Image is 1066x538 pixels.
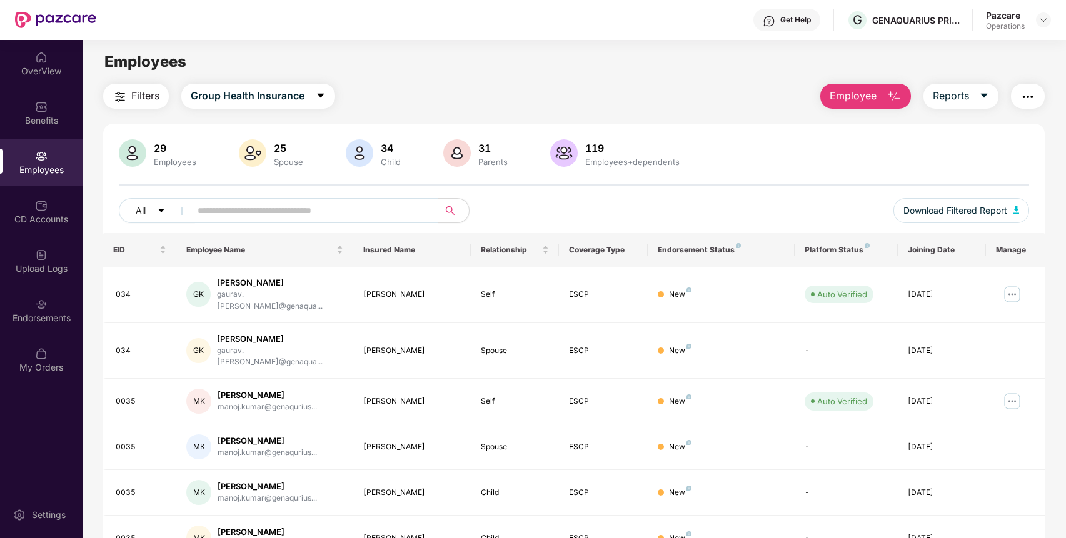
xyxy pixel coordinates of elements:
[471,233,559,267] th: Relationship
[908,289,976,301] div: [DATE]
[378,142,403,154] div: 34
[186,338,210,363] div: GK
[103,84,169,109] button: Filters
[218,526,317,538] div: [PERSON_NAME]
[853,12,862,27] span: G
[669,396,691,407] div: New
[569,396,637,407] div: ESCP
[686,344,691,349] img: svg+xml;base64,PHN2ZyB4bWxucz0iaHR0cDovL3d3dy53My5vcmcvMjAwMC9zdmciIHdpZHRoPSI4IiBoZWlnaHQ9IjgiIH...
[176,233,353,267] th: Employee Name
[669,487,691,499] div: New
[116,487,167,499] div: 0035
[35,150,48,162] img: svg+xml;base64,PHN2ZyBpZD0iRW1wbG95ZWVzIiB4bWxucz0iaHR0cDovL3d3dy53My5vcmcvMjAwMC9zdmciIHdpZHRoPS...
[908,396,976,407] div: [DATE]
[186,434,211,459] div: MK
[104,52,186,71] span: Employees
[378,157,403,167] div: Child
[1013,206,1020,214] img: svg+xml;base64,PHN2ZyB4bWxucz0iaHR0cDovL3d3dy53My5vcmcvMjAwMC9zdmciIHhtbG5zOnhsaW5rPSJodHRwOi8vd3...
[35,199,48,212] img: svg+xml;base64,PHN2ZyBpZD0iQ0RfQWNjb3VudHMiIGRhdGEtbmFtZT0iQ0QgQWNjb3VudHMiIHhtbG5zPSJodHRwOi8vd3...
[103,233,177,267] th: EID
[363,345,461,357] div: [PERSON_NAME]
[476,157,510,167] div: Parents
[218,389,317,401] div: [PERSON_NAME]
[113,245,158,255] span: EID
[817,395,867,407] div: Auto Verified
[686,486,691,491] img: svg+xml;base64,PHN2ZyB4bWxucz0iaHR0cDovL3d3dy53My5vcmcvMjAwMC9zdmciIHdpZHRoPSI4IiBoZWlnaHQ9IjgiIH...
[443,139,471,167] img: svg+xml;base64,PHN2ZyB4bWxucz0iaHR0cDovL3d3dy53My5vcmcvMjAwMC9zdmciIHhtbG5zOnhsaW5rPSJodHRwOi8vd3...
[116,289,167,301] div: 034
[28,509,69,521] div: Settings
[865,243,870,248] img: svg+xml;base64,PHN2ZyB4bWxucz0iaHR0cDovL3d3dy53My5vcmcvMjAwMC9zdmciIHdpZHRoPSI4IiBoZWlnaHQ9IjgiIH...
[763,15,775,27] img: svg+xml;base64,PHN2ZyBpZD0iSGVscC0zMngzMiIgeG1sbnM9Imh0dHA6Ly93d3cudzMub3JnLzIwMDAvc3ZnIiB3aWR0aD...
[550,139,578,167] img: svg+xml;base64,PHN2ZyB4bWxucz0iaHR0cDovL3d3dy53My5vcmcvMjAwMC9zdmciIHhtbG5zOnhsaW5rPSJodHRwOi8vd3...
[872,14,960,26] div: GENAQUARIUS PRIVATE LIMITED
[986,9,1025,21] div: Pazcare
[363,487,461,499] div: [PERSON_NAME]
[686,531,691,536] img: svg+xml;base64,PHN2ZyB4bWxucz0iaHR0cDovL3d3dy53My5vcmcvMjAwMC9zdmciIHdpZHRoPSI4IiBoZWlnaHQ9IjgiIH...
[923,84,998,109] button: Reportscaret-down
[481,245,540,255] span: Relationship
[686,394,691,399] img: svg+xml;base64,PHN2ZyB4bWxucz0iaHR0cDovL3d3dy53My5vcmcvMjAwMC9zdmciIHdpZHRoPSI4IiBoZWlnaHQ9IjgiIH...
[1038,15,1048,25] img: svg+xml;base64,PHN2ZyBpZD0iRHJvcGRvd24tMzJ4MzIiIHhtbG5zPSJodHRwOi8vd3d3LnczLm9yZy8yMDAwL3N2ZyIgd2...
[986,21,1025,31] div: Operations
[35,347,48,360] img: svg+xml;base64,PHN2ZyBpZD0iTXlfT3JkZXJzIiBkYXRhLW5hbWU9Ik15IE9yZGVycyIgeG1sbnM9Imh0dHA6Ly93d3cudz...
[820,84,911,109] button: Employee
[476,142,510,154] div: 31
[481,487,549,499] div: Child
[686,440,691,445] img: svg+xml;base64,PHN2ZyB4bWxucz0iaHR0cDovL3d3dy53My5vcmcvMjAwMC9zdmciIHdpZHRoPSI4IiBoZWlnaHQ9IjgiIH...
[686,287,691,292] img: svg+xml;base64,PHN2ZyB4bWxucz0iaHR0cDovL3d3dy53My5vcmcvMjAwMC9zdmciIHdpZHRoPSI4IiBoZWlnaHQ9IjgiIH...
[559,233,647,267] th: Coverage Type
[131,88,159,104] span: Filters
[217,289,343,312] div: gaurav.[PERSON_NAME]@genaqua...
[116,441,167,453] div: 0035
[986,233,1045,267] th: Manage
[1020,89,1035,104] img: svg+xml;base64,PHN2ZyB4bWxucz0iaHR0cDovL3d3dy53My5vcmcvMjAwMC9zdmciIHdpZHRoPSIyNCIgaGVpZ2h0PSIyNC...
[583,157,682,167] div: Employees+dependents
[35,51,48,64] img: svg+xml;base64,PHN2ZyBpZD0iSG9tZSIgeG1sbnM9Imh0dHA6Ly93d3cudzMub3JnLzIwMDAvc3ZnIiB3aWR0aD0iMjAiIG...
[736,243,741,248] img: svg+xml;base64,PHN2ZyB4bWxucz0iaHR0cDovL3d3dy53My5vcmcvMjAwMC9zdmciIHdpZHRoPSI4IiBoZWlnaHQ9IjgiIH...
[316,91,326,102] span: caret-down
[136,204,146,217] span: All
[218,492,317,504] div: manoj.kumar@genaqurius...
[438,198,470,223] button: search
[669,441,691,453] div: New
[35,298,48,311] img: svg+xml;base64,PHN2ZyBpZD0iRW5kb3JzZW1lbnRzIiB4bWxucz0iaHR0cDovL3d3dy53My5vcmcvMjAwMC9zdmciIHdpZH...
[1002,391,1022,411] img: manageButton
[363,289,461,301] div: [PERSON_NAME]
[908,345,976,357] div: [DATE]
[157,206,166,216] span: caret-down
[15,12,96,28] img: New Pazcare Logo
[830,88,877,104] span: Employee
[908,487,976,499] div: [DATE]
[658,245,785,255] div: Endorsement Status
[346,139,373,167] img: svg+xml;base64,PHN2ZyB4bWxucz0iaHR0cDovL3d3dy53My5vcmcvMjAwMC9zdmciIHhtbG5zOnhsaW5rPSJodHRwOi8vd3...
[217,333,343,345] div: [PERSON_NAME]
[35,249,48,261] img: svg+xml;base64,PHN2ZyBpZD0iVXBsb2FkX0xvZ3MiIGRhdGEtbmFtZT0iVXBsb2FkIExvZ3MiIHhtbG5zPSJodHRwOi8vd3...
[218,447,317,459] div: manoj.kumar@genaqurius...
[481,345,549,357] div: Spouse
[363,396,461,407] div: [PERSON_NAME]
[218,435,317,447] div: [PERSON_NAME]
[795,323,898,379] td: -
[795,470,898,516] td: -
[271,157,306,167] div: Spouse
[583,142,682,154] div: 119
[669,289,691,301] div: New
[669,345,691,357] div: New
[569,345,637,357] div: ESCP
[481,396,549,407] div: Self
[438,206,463,216] span: search
[181,84,335,109] button: Group Health Insurancecaret-down
[353,233,471,267] th: Insured Name
[481,441,549,453] div: Spouse
[186,245,333,255] span: Employee Name
[481,289,549,301] div: Self
[908,441,976,453] div: [DATE]
[113,89,128,104] img: svg+xml;base64,PHN2ZyB4bWxucz0iaHR0cDovL3d3dy53My5vcmcvMjAwMC9zdmciIHdpZHRoPSIyNCIgaGVpZ2h0PSIyNC...
[218,401,317,413] div: manoj.kumar@genaqurius...
[119,139,146,167] img: svg+xml;base64,PHN2ZyB4bWxucz0iaHR0cDovL3d3dy53My5vcmcvMjAwMC9zdmciIHhtbG5zOnhsaW5rPSJodHRwOi8vd3...
[805,245,888,255] div: Platform Status
[186,389,211,414] div: MK
[116,345,167,357] div: 034
[817,288,867,301] div: Auto Verified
